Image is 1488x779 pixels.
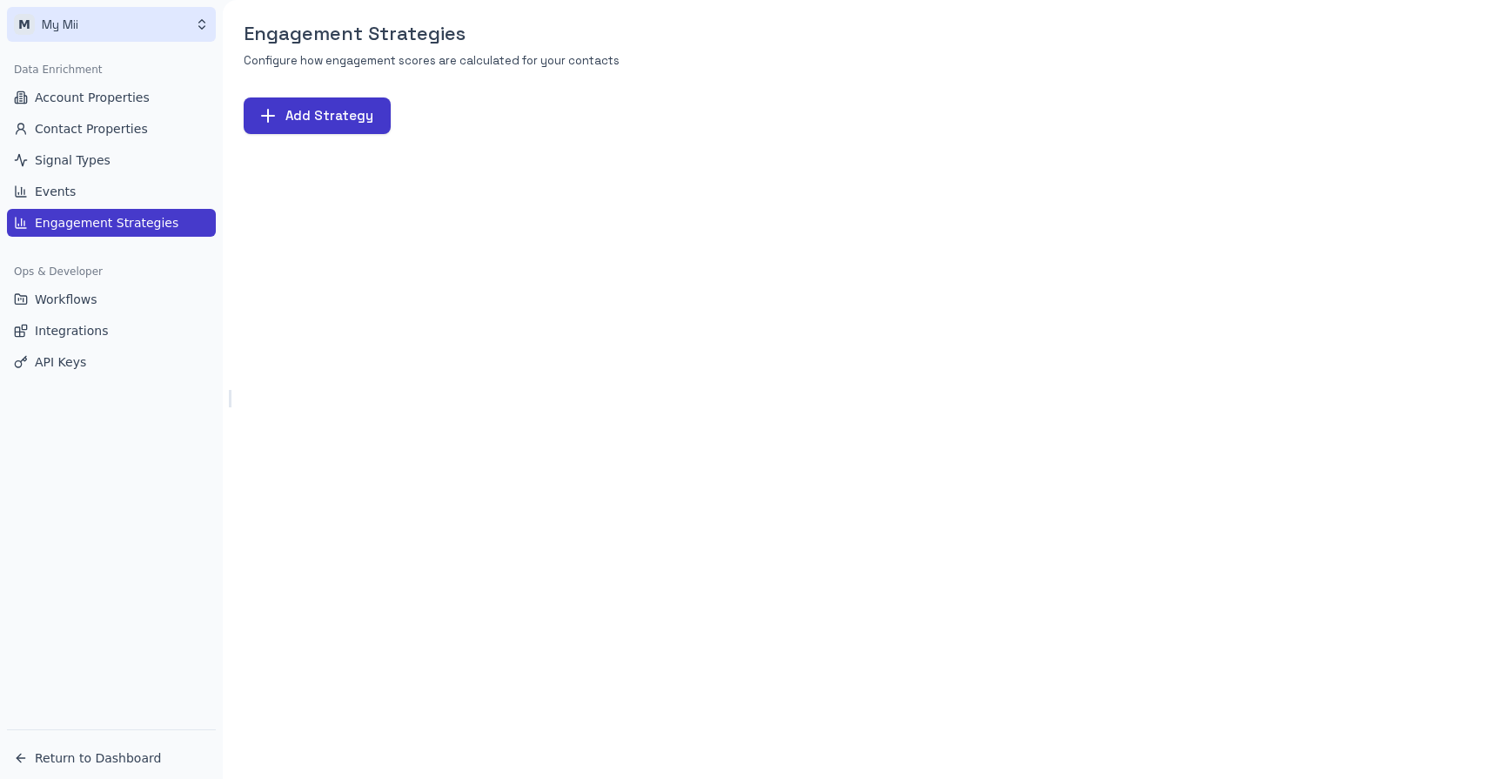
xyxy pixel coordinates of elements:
[7,7,216,42] button: MMy Mii
[35,322,108,339] span: Integrations
[244,97,391,134] button: Add Strategy
[42,16,78,34] p: My Mii
[7,56,216,84] div: Data Enrichment
[35,89,150,106] span: Account Properties
[14,14,35,35] span: M
[7,285,216,313] a: Workflows
[7,146,216,174] a: Signal Types
[244,53,620,70] p: Configure how engagement scores are calculated for your contacts
[35,151,111,169] span: Signal Types
[35,353,86,371] span: API Keys
[7,348,216,376] a: API Keys
[223,390,237,407] button: Toggle Sidebar
[7,178,216,205] a: Events
[35,749,161,767] span: Return to Dashboard
[7,317,216,345] a: Integrations
[35,120,148,138] span: Contact Properties
[7,115,216,143] a: Contact Properties
[7,258,216,285] div: Ops & Developer
[35,183,76,200] span: Events
[7,744,216,772] a: Return to Dashboard
[7,84,216,111] a: Account Properties
[35,291,97,308] span: Workflows
[7,209,216,237] a: Engagement Strategies
[35,214,178,232] span: Engagement Strategies
[244,21,620,46] h5: Engagement Strategies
